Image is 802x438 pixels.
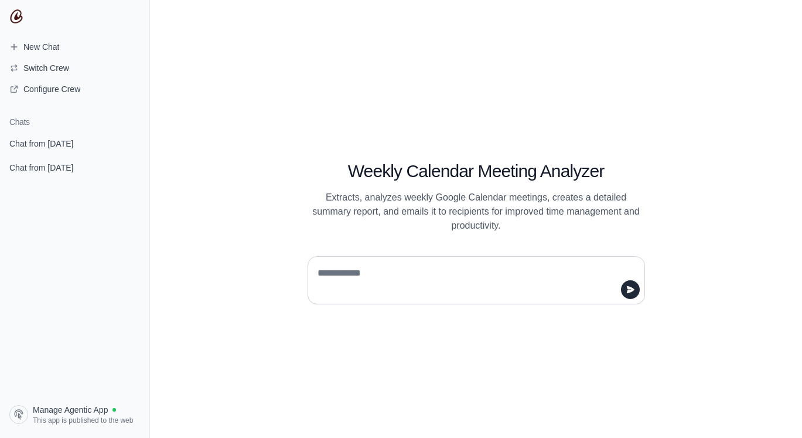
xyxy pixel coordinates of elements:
[23,41,59,53] span: New Chat
[33,404,108,416] span: Manage Agentic App
[9,138,73,150] span: Chat from [DATE]
[5,157,145,178] a: Chat from [DATE]
[5,80,145,99] a: Configure Crew
[23,62,69,74] span: Switch Crew
[5,400,145,429] a: Manage Agentic App This app is published to the web
[5,38,145,56] a: New Chat
[5,59,145,77] button: Switch Crew
[9,162,73,174] span: Chat from [DATE]
[308,191,645,233] p: Extracts, analyzes weekly Google Calendar meetings, creates a detailed summary report, and emails...
[23,83,80,95] span: Configure Crew
[5,133,145,154] a: Chat from [DATE]
[308,161,645,182] h1: Weekly Calendar Meeting Analyzer
[9,9,23,23] img: CrewAI Logo
[33,416,133,425] span: This app is published to the web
